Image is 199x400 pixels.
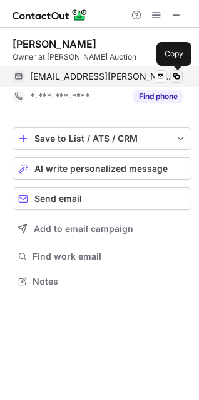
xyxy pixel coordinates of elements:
[13,38,96,50] div: [PERSON_NAME]
[133,90,183,103] button: Reveal Button
[13,8,88,23] img: ContactOut v5.3.10
[13,127,191,150] button: save-profile-one-click
[13,157,191,180] button: AI write personalized message
[13,218,191,240] button: Add to email campaign
[34,224,133,234] span: Add to email campaign
[33,251,186,262] span: Find work email
[34,134,170,144] div: Save to List / ATS / CRM
[33,276,186,287] span: Notes
[13,273,191,290] button: Notes
[30,71,173,82] span: [EMAIL_ADDRESS][PERSON_NAME][DOMAIN_NAME]
[34,194,82,204] span: Send email
[34,164,168,174] span: AI write personalized message
[13,187,191,210] button: Send email
[13,248,191,265] button: Find work email
[13,51,191,63] div: Owner at [PERSON_NAME] Auction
